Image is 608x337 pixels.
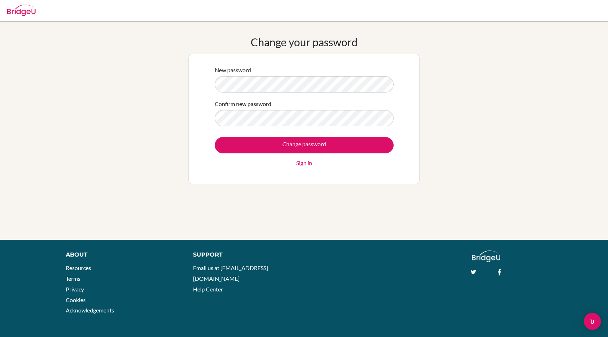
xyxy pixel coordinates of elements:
label: Confirm new password [215,100,271,108]
a: Resources [66,264,91,271]
img: Bridge-U [7,5,36,16]
a: Cookies [66,296,86,303]
div: Support [193,251,296,259]
a: Terms [66,275,80,282]
h1: Change your password [251,36,358,48]
a: Acknowledgements [66,307,114,314]
a: Privacy [66,286,84,293]
div: About [66,251,177,259]
a: Email us at [EMAIL_ADDRESS][DOMAIN_NAME] [193,264,268,282]
input: Change password [215,137,394,153]
a: Sign in [296,159,312,167]
a: Help Center [193,286,223,293]
img: logo_white@2x-f4f0deed5e89b7ecb1c2cc34c3e3d731f90f0f143d5ea2071677605dd97b5244.png [472,251,501,262]
div: Open Intercom Messenger [584,313,601,330]
label: New password [215,66,251,74]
